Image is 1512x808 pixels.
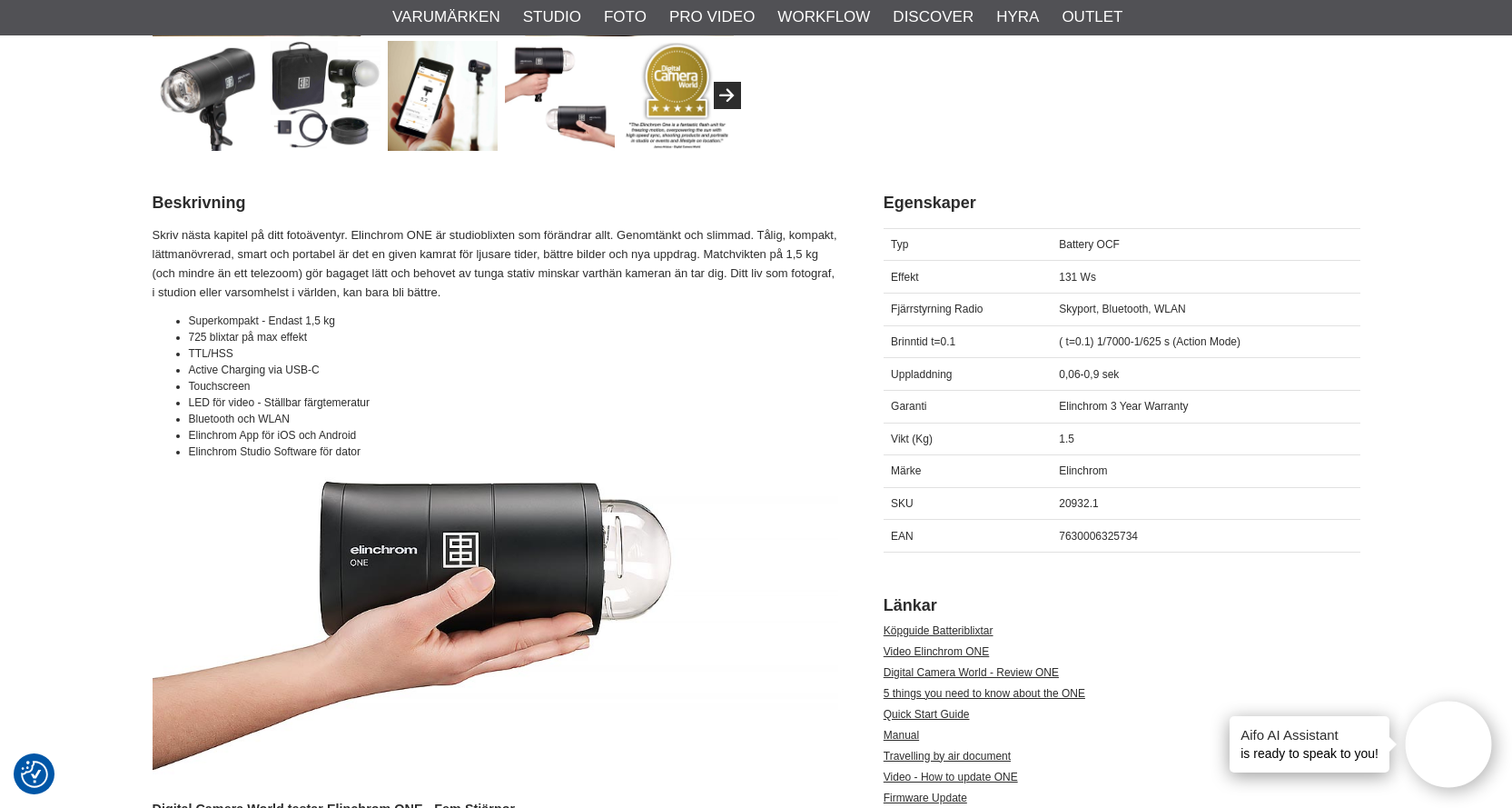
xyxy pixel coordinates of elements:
a: Foto [604,5,647,29]
span: Elinchrom 3 Year Warranty [1059,400,1188,413]
span: ( t=0.1) 1/7000-1/625 s (Action Mode) [1059,335,1240,348]
li: Touchscreen [189,378,838,394]
img: 5 Stjärnor | Digital Camera World testar ONE [622,41,732,151]
span: Garanti [891,400,926,413]
li: Elinchrom App för iOS och Android [189,427,838,444]
img: Elinchrom ONE - Off Camera Flash [153,41,263,151]
span: Battery OCF [1059,238,1120,251]
li: Bluetooth och WLAN [189,411,838,427]
span: Fjärrstyrning Radio [891,303,983,315]
h2: Länkar [884,594,1360,617]
button: Samtyckesinställningar [21,758,48,791]
a: Manual [884,729,919,742]
a: Travelling by air document [884,750,1011,763]
a: Video - How to update ONE [884,771,1018,783]
a: Firmware Update [884,792,967,804]
li: LED för video - Ställbar färgtemeratur [189,394,838,411]
span: EAN [891,530,914,543]
span: 20932.1 [1059,497,1098,510]
span: 7630006325734 [1059,530,1138,543]
a: Varumärken [392,5,500,29]
img: Bluetooth - Styrning via App [388,41,498,151]
span: 131 Ws [1059,271,1096,284]
p: Skriv nästa kapitel på ditt fotoäventyr. Elinchrom ONE är studioblixten som förändrar allt. Genom... [153,226,838,302]
a: Workflow [777,5,870,29]
a: Digital Camera World - Review ONE [884,666,1059,679]
a: Hyra [996,5,1039,29]
span: Uppladdning [891,368,952,381]
a: Pro Video [669,5,755,29]
span: Skyport, Bluetooth, WLAN [1059,303,1185,315]
li: TTL/HSS [189,345,838,362]
img: Superkompakt [505,41,615,151]
span: Elinchrom [1059,464,1107,477]
span: Effekt [891,271,918,284]
a: Video Elinchrom ONE [884,645,990,658]
li: Elinchrom Studio Software för dator [189,444,838,460]
img: Elinchrom ONE | Off Camera Flash Kit [271,41,380,151]
img: Elinchrom ONE Off-Camera Flash [153,472,838,774]
div: is ready to speak to you! [1230,716,1389,773]
a: Outlet [1062,5,1122,29]
span: Vikt (Kg) [891,433,933,445]
h2: Beskrivning [153,192,838,214]
span: Typ [891,238,908,251]
h2: Egenskaper [884,192,1360,214]
button: Next [714,82,741,109]
span: Brinntid t=0.1 [891,335,955,348]
li: 725 blixtar på max effekt [189,329,838,345]
h4: Aifo AI Assistant [1240,725,1379,744]
a: Studio [523,5,581,29]
span: Märke [891,464,921,477]
img: Revisit consent button [21,761,48,788]
span: 1.5 [1059,433,1074,445]
li: Active Charging via USB-C [189,362,838,378]
li: Superkompakt - Endast 1,5 kg [189,313,838,329]
a: Quick Start Guide [884,708,970,721]
span: SKU [891,497,914,510]
a: Discover [893,5,973,29]
a: Köpguide Batteriblixtar [884,624,993,637]
a: 5 things you need to know about the ONE [884,687,1085,700]
span: 0,06-0,9 sek [1059,368,1119,381]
